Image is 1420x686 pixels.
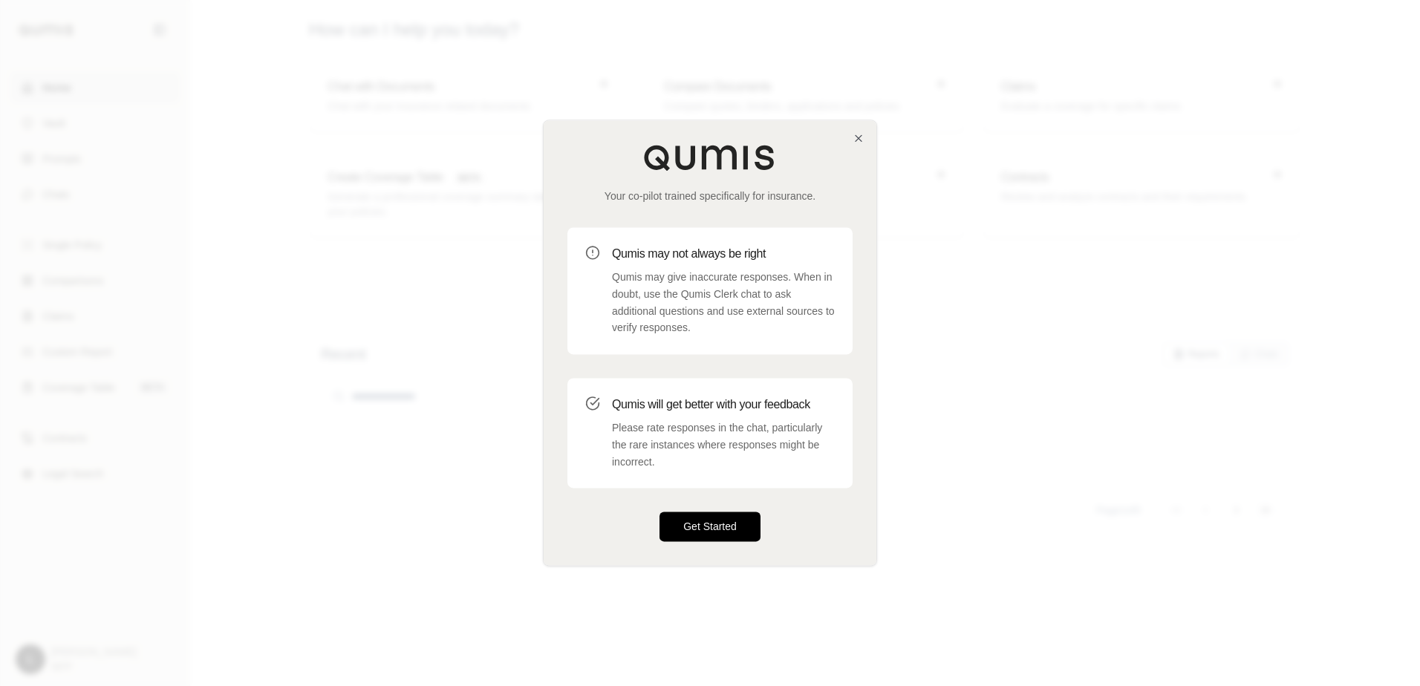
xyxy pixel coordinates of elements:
[612,396,835,414] h3: Qumis will get better with your feedback
[567,189,853,203] p: Your co-pilot trained specifically for insurance.
[659,512,761,542] button: Get Started
[612,245,835,263] h3: Qumis may not always be right
[643,144,777,171] img: Qumis Logo
[612,269,835,336] p: Qumis may give inaccurate responses. When in doubt, use the Qumis Clerk chat to ask additional qu...
[612,419,835,470] p: Please rate responses in the chat, particularly the rare instances where responses might be incor...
